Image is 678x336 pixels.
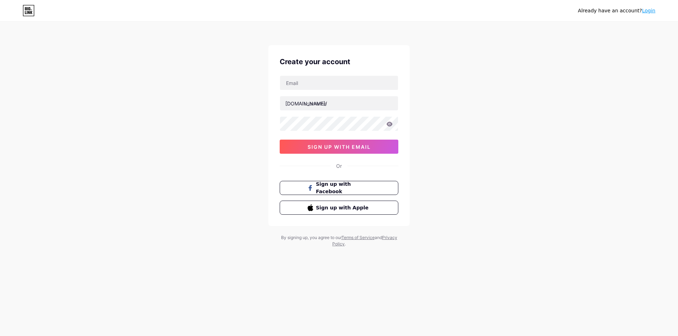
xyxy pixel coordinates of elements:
div: By signing up, you agree to our and . [279,234,399,247]
span: Sign up with Apple [316,204,371,212]
a: Login [642,8,655,13]
button: sign up with email [280,140,398,154]
div: Or [336,162,342,170]
a: Terms of Service [341,235,375,240]
input: username [280,96,398,110]
div: Already have an account? [578,7,655,14]
input: Email [280,76,398,90]
button: Sign up with Facebook [280,181,398,195]
span: sign up with email [308,144,371,150]
button: Sign up with Apple [280,201,398,215]
div: [DOMAIN_NAME]/ [285,100,327,107]
span: Sign up with Facebook [316,181,371,195]
div: Create your account [280,56,398,67]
